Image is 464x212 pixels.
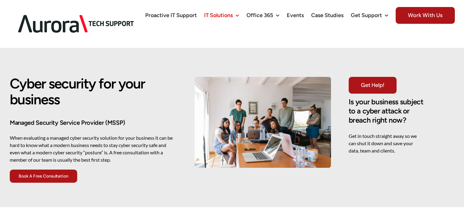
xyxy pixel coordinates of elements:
h3: Is your business subject to a cyber attack or breach right now? [349,97,423,125]
span: Proactive IT Support [145,13,197,18]
span: Case Studies [311,13,344,18]
span: Work With Us [396,7,455,24]
img: Aurora Tech Support Logo [9,5,143,43]
span: Office 365 [246,13,273,18]
a: Get Help! [349,77,396,94]
p: Get in touch straight away so we can shut it down and save your data, team and clients. [349,132,423,154]
img: pexels-fox-1595385 [195,77,331,168]
span: IT Solutions [204,13,233,18]
h1: Cyber security for your business [10,76,177,107]
span: Get Help! [361,82,384,88]
span: Book A Free Consultation [19,174,68,179]
span: Get Support [351,13,382,18]
span: Events [287,13,304,18]
a: Book A Free Consultation [10,170,77,183]
h4: Managed Security Service Provider (MSSP) [10,118,177,127]
p: When evaluating a managed cyber security solution for your business it can be hard to know what a... [10,134,177,163]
